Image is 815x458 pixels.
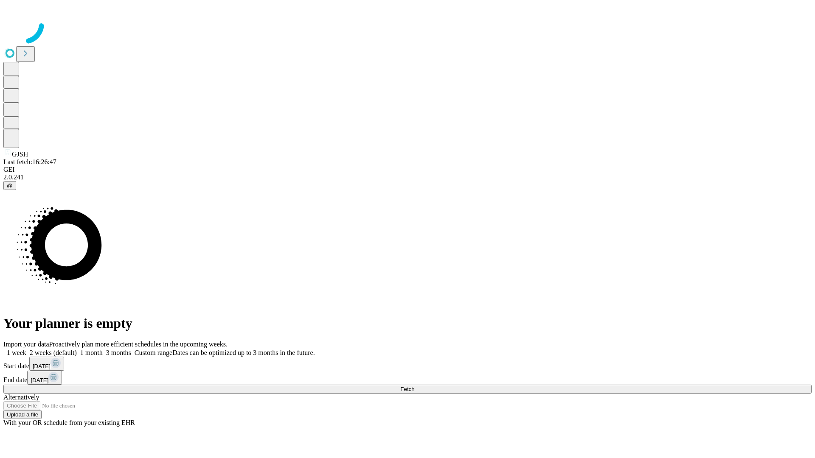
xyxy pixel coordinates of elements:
[135,349,172,356] span: Custom range
[31,377,48,383] span: [DATE]
[7,182,13,189] span: @
[3,357,812,371] div: Start date
[27,371,62,385] button: [DATE]
[3,173,812,181] div: 2.0.241
[12,151,28,158] span: GJSH
[30,349,77,356] span: 2 weeks (default)
[3,166,812,173] div: GEI
[106,349,131,356] span: 3 months
[3,181,16,190] button: @
[3,158,56,165] span: Last fetch: 16:26:47
[49,341,228,348] span: Proactively plan more efficient schedules in the upcoming weeks.
[3,410,42,419] button: Upload a file
[3,371,812,385] div: End date
[3,385,812,394] button: Fetch
[172,349,315,356] span: Dates can be optimized up to 3 months in the future.
[7,349,26,356] span: 1 week
[33,363,51,369] span: [DATE]
[3,341,49,348] span: Import your data
[29,357,64,371] button: [DATE]
[3,419,135,426] span: With your OR schedule from your existing EHR
[400,386,414,392] span: Fetch
[3,394,39,401] span: Alternatively
[3,316,812,331] h1: Your planner is empty
[80,349,103,356] span: 1 month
